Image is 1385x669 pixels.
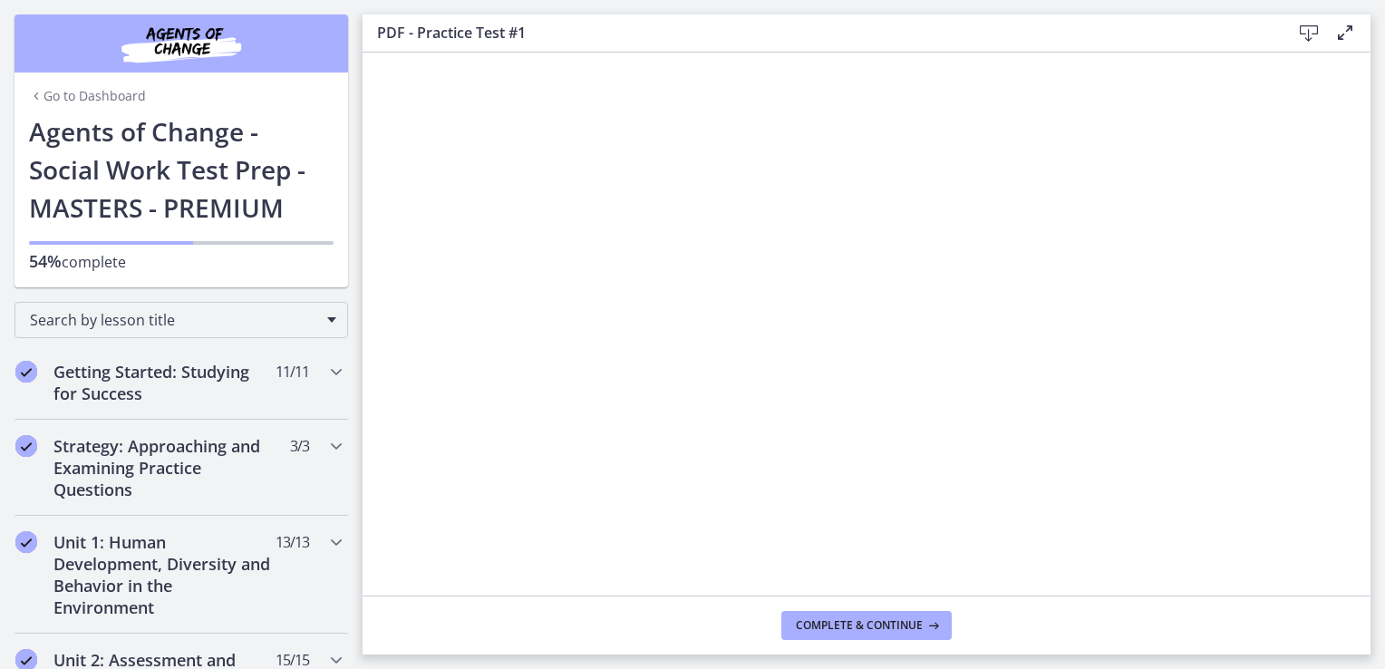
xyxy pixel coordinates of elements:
span: 13 / 13 [276,531,309,553]
span: Search by lesson title [30,310,318,330]
span: 11 / 11 [276,361,309,383]
h1: Agents of Change - Social Work Test Prep - MASTERS - PREMIUM [29,112,334,227]
span: 3 / 3 [290,435,309,457]
span: 54% [29,250,62,272]
h3: PDF - Practice Test #1 [377,22,1262,44]
i: Completed [15,531,37,553]
img: Agents of Change [73,22,290,65]
i: Completed [15,361,37,383]
h2: Unit 1: Human Development, Diversity and Behavior in the Environment [53,531,275,618]
h2: Strategy: Approaching and Examining Practice Questions [53,435,275,500]
span: Complete & continue [796,618,923,633]
a: Go to Dashboard [29,87,146,105]
div: Search by lesson title [15,302,348,338]
button: Complete & continue [781,611,952,640]
p: complete [29,250,334,273]
i: Completed [15,435,37,457]
h2: Getting Started: Studying for Success [53,361,275,404]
